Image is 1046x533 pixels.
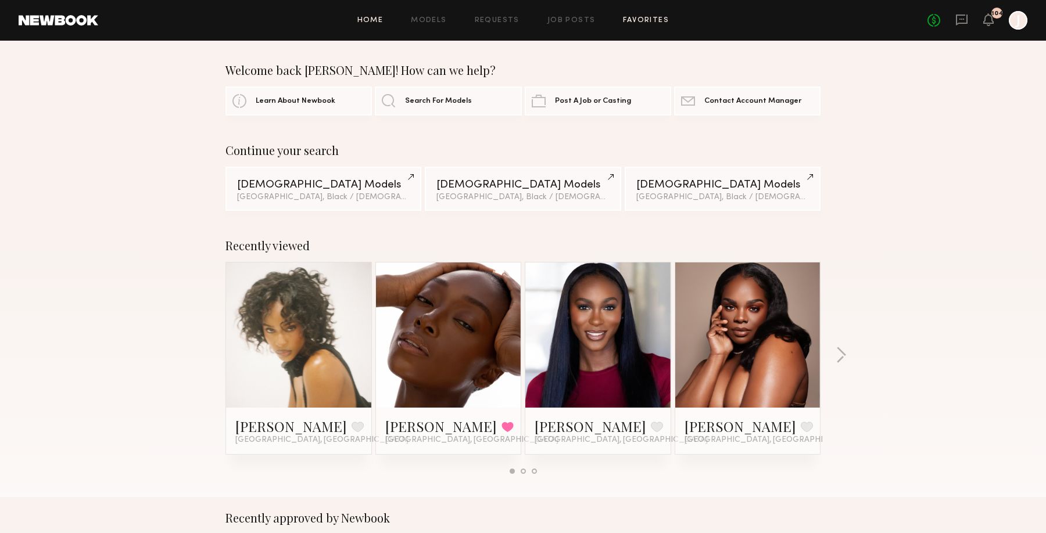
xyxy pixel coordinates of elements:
[237,193,410,201] div: [GEOGRAPHIC_DATA], Black / [DEMOGRAPHIC_DATA]
[636,179,809,190] div: [DEMOGRAPHIC_DATA] Models
[256,98,335,105] span: Learn About Newbook
[547,17,596,24] a: Job Posts
[685,417,796,435] a: [PERSON_NAME]
[436,193,609,201] div: [GEOGRAPHIC_DATA], Black / [DEMOGRAPHIC_DATA]
[625,167,821,211] a: [DEMOGRAPHIC_DATA] Models[GEOGRAPHIC_DATA], Black / [DEMOGRAPHIC_DATA]
[636,193,809,201] div: [GEOGRAPHIC_DATA], Black / [DEMOGRAPHIC_DATA]
[535,435,708,445] span: [GEOGRAPHIC_DATA], [GEOGRAPHIC_DATA]
[436,179,609,190] div: [DEMOGRAPHIC_DATA] Models
[475,17,520,24] a: Requests
[535,417,646,435] a: [PERSON_NAME]
[237,179,410,190] div: [DEMOGRAPHIC_DATA] Models
[235,435,409,445] span: [GEOGRAPHIC_DATA], [GEOGRAPHIC_DATA]
[235,417,347,435] a: [PERSON_NAME]
[225,511,821,525] div: Recently approved by Newbook
[425,167,621,211] a: [DEMOGRAPHIC_DATA] Models[GEOGRAPHIC_DATA], Black / [DEMOGRAPHIC_DATA]
[225,143,821,157] div: Continue your search
[991,10,1003,17] div: 104
[674,87,821,116] a: Contact Account Manager
[225,87,372,116] a: Learn About Newbook
[385,435,558,445] span: [GEOGRAPHIC_DATA], [GEOGRAPHIC_DATA]
[1009,11,1027,30] a: J
[411,17,446,24] a: Models
[623,17,669,24] a: Favorites
[704,98,801,105] span: Contact Account Manager
[685,435,858,445] span: [GEOGRAPHIC_DATA], [GEOGRAPHIC_DATA]
[225,63,821,77] div: Welcome back [PERSON_NAME]! How can we help?
[357,17,384,24] a: Home
[375,87,521,116] a: Search For Models
[385,417,497,435] a: [PERSON_NAME]
[225,239,821,253] div: Recently viewed
[225,167,421,211] a: [DEMOGRAPHIC_DATA] Models[GEOGRAPHIC_DATA], Black / [DEMOGRAPHIC_DATA]
[405,98,472,105] span: Search For Models
[525,87,671,116] a: Post A Job or Casting
[555,98,631,105] span: Post A Job or Casting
